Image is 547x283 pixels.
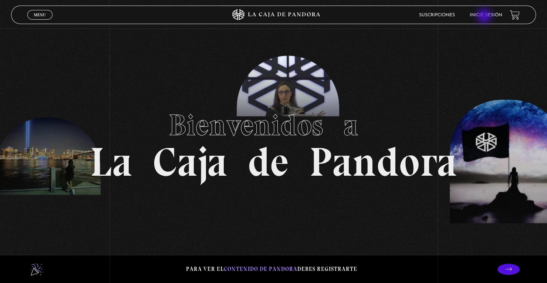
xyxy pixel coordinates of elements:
[34,13,46,17] span: Menu
[169,107,379,143] span: Bienvenidos a
[419,13,455,17] a: Suscripciones
[470,13,502,17] a: Inicie sesión
[31,19,49,24] span: Cerrar
[90,101,457,182] h1: La Caja de Pandora
[510,10,520,20] a: View your shopping cart
[224,266,297,272] span: contenido de Pandora
[186,264,357,274] p: Para ver el debes registrarte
